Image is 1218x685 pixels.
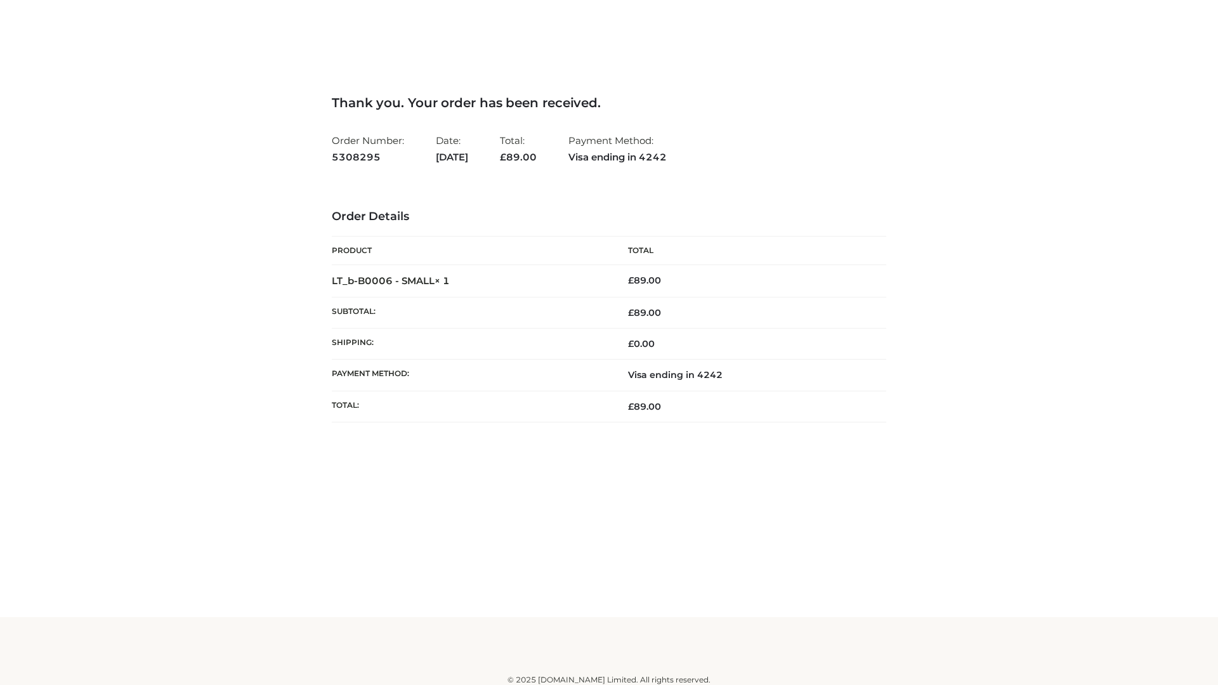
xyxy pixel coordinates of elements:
span: 89.00 [500,151,537,163]
bdi: 0.00 [628,338,655,349]
span: 89.00 [628,307,661,318]
li: Date: [436,129,468,168]
th: Total: [332,391,609,422]
li: Total: [500,129,537,168]
strong: Visa ending in 4242 [568,149,667,166]
span: £ [628,307,634,318]
strong: 5308295 [332,149,404,166]
strong: [DATE] [436,149,468,166]
li: Order Number: [332,129,404,168]
strong: × 1 [435,275,450,287]
th: Shipping: [332,329,609,360]
h3: Thank you. Your order has been received. [332,95,886,110]
span: £ [628,401,634,412]
span: £ [500,151,506,163]
th: Product [332,237,609,265]
span: 89.00 [628,401,661,412]
th: Payment method: [332,360,609,391]
strong: LT_b-B0006 - SMALL [332,275,450,287]
th: Total [609,237,886,265]
th: Subtotal: [332,297,609,328]
li: Payment Method: [568,129,667,168]
bdi: 89.00 [628,275,661,286]
span: £ [628,275,634,286]
span: £ [628,338,634,349]
td: Visa ending in 4242 [609,360,886,391]
h3: Order Details [332,210,886,224]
